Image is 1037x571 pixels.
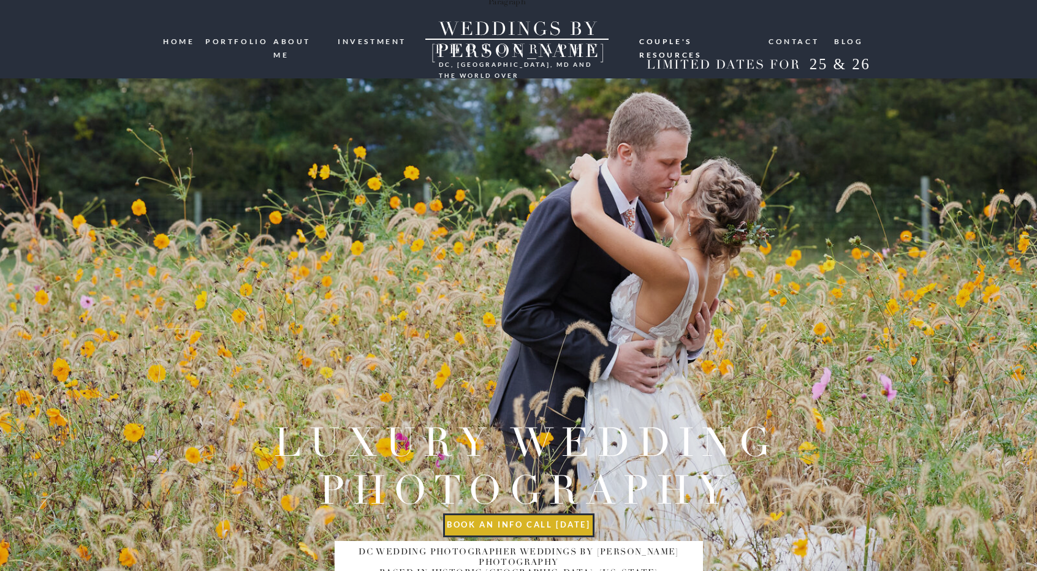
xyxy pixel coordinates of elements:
a: book an info call [DATE] [444,520,593,533]
a: blog [834,35,864,47]
h3: DC, [GEOGRAPHIC_DATA], md and the world over [439,59,596,69]
a: portfolio [205,35,264,47]
a: HOME [163,35,197,47]
a: Couple's resources [639,35,757,45]
h2: Luxury wedding photography [260,419,792,511]
a: investment [338,35,408,47]
a: ABOUT ME [273,35,329,47]
a: Contact [769,35,820,47]
h2: LIMITED DATES FOR [642,58,805,73]
a: WEDDINGS BY [PERSON_NAME] [406,18,631,40]
h2: 25 & 26 [800,55,880,77]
